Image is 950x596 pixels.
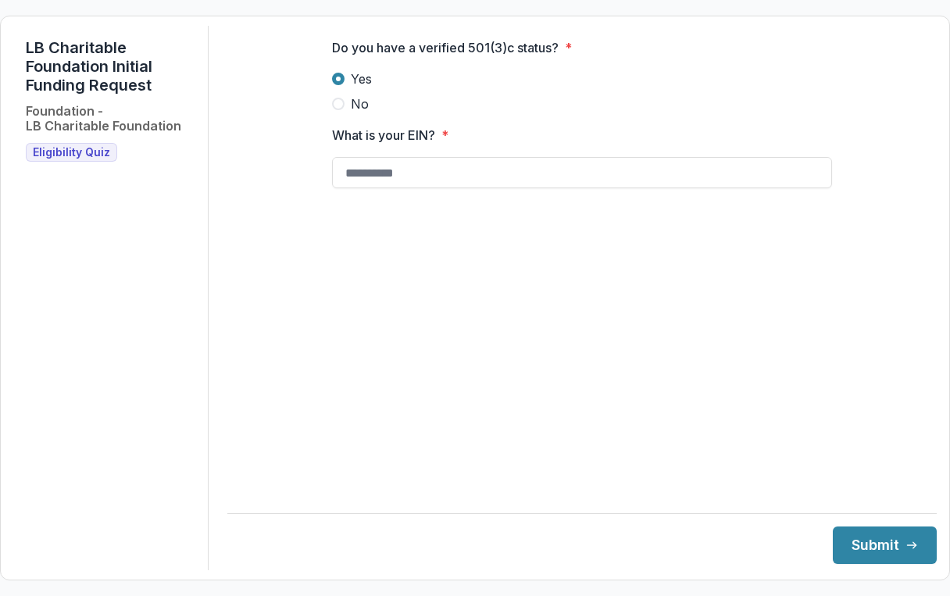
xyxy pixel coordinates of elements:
p: What is your EIN? [332,126,435,145]
p: Do you have a verified 501(3)c status? [332,38,559,57]
span: Yes [351,70,372,88]
button: Submit [833,526,937,564]
h1: LB Charitable Foundation Initial Funding Request [26,38,195,95]
span: No [351,95,369,113]
span: Eligibility Quiz [33,146,110,159]
h2: Foundation - LB Charitable Foundation [26,104,181,134]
